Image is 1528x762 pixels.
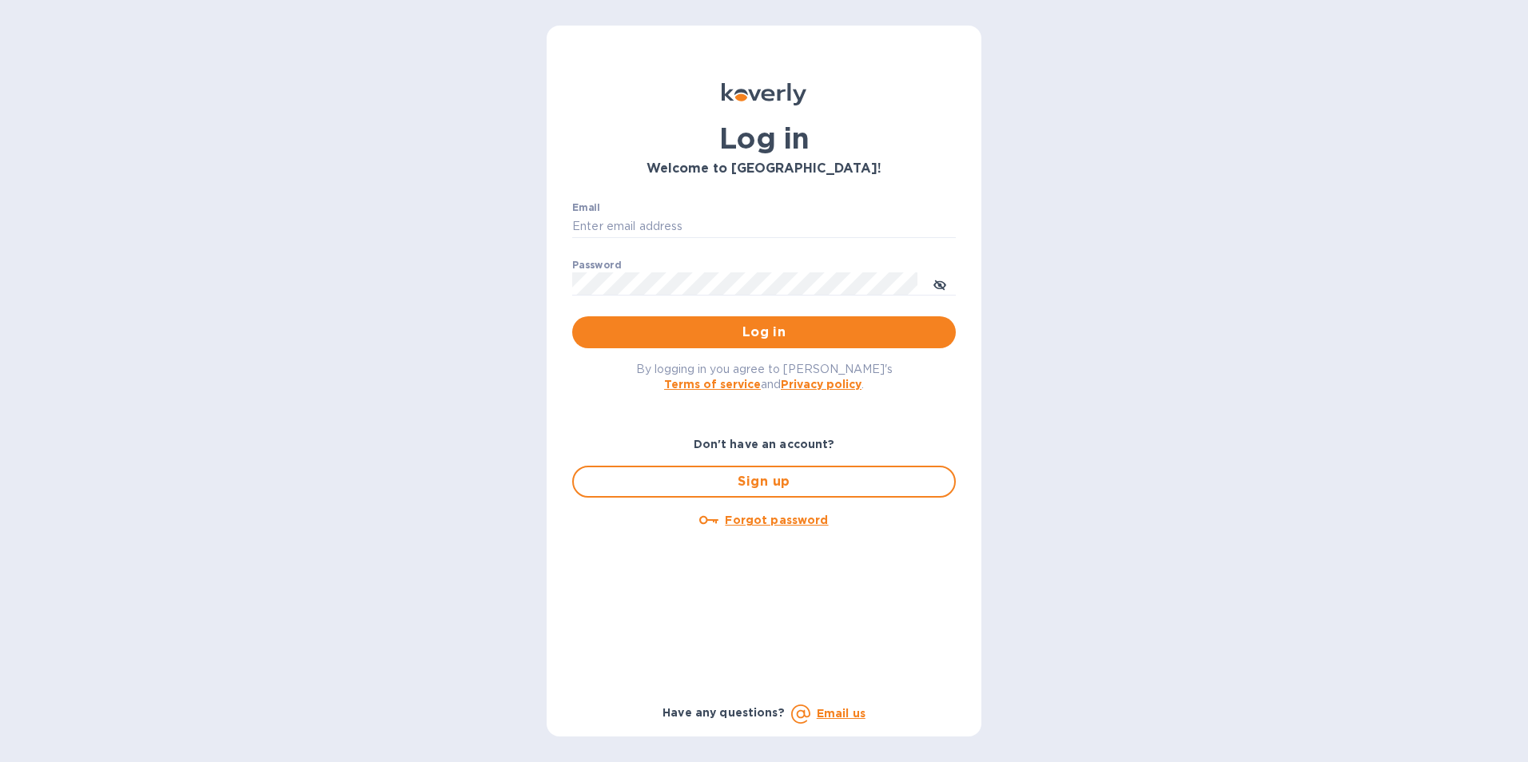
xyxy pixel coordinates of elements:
[636,363,893,391] span: By logging in you agree to [PERSON_NAME]'s and .
[781,378,861,391] a: Privacy policy
[664,378,761,391] a: Terms of service
[572,161,956,177] h3: Welcome to [GEOGRAPHIC_DATA]!
[572,215,956,239] input: Enter email address
[663,706,785,719] b: Have any questions?
[572,260,621,270] label: Password
[924,268,956,300] button: toggle password visibility
[572,121,956,155] h1: Log in
[817,707,865,720] a: Email us
[572,466,956,498] button: Sign up
[725,514,828,526] u: Forgot password
[585,323,943,342] span: Log in
[694,438,835,450] b: Don't have an account?
[572,203,600,212] label: Email
[722,83,806,105] img: Koverly
[572,316,956,348] button: Log in
[587,472,941,491] span: Sign up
